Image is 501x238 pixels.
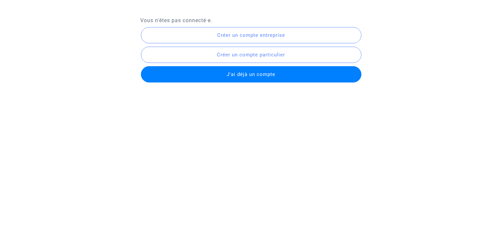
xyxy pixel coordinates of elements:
a: Créer un compte particulier [140,51,362,57]
button: J'ai déjà un compte [141,66,361,82]
button: Créer un compte entreprise [141,27,361,43]
span: Créer un compte entreprise [217,32,285,38]
span: J'ai déjà un compte [227,71,275,77]
p: Vous n'êtes pas connecté·e. [140,16,361,24]
span: Créer un compte particulier [217,52,285,58]
button: Créer un compte particulier [141,47,361,63]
